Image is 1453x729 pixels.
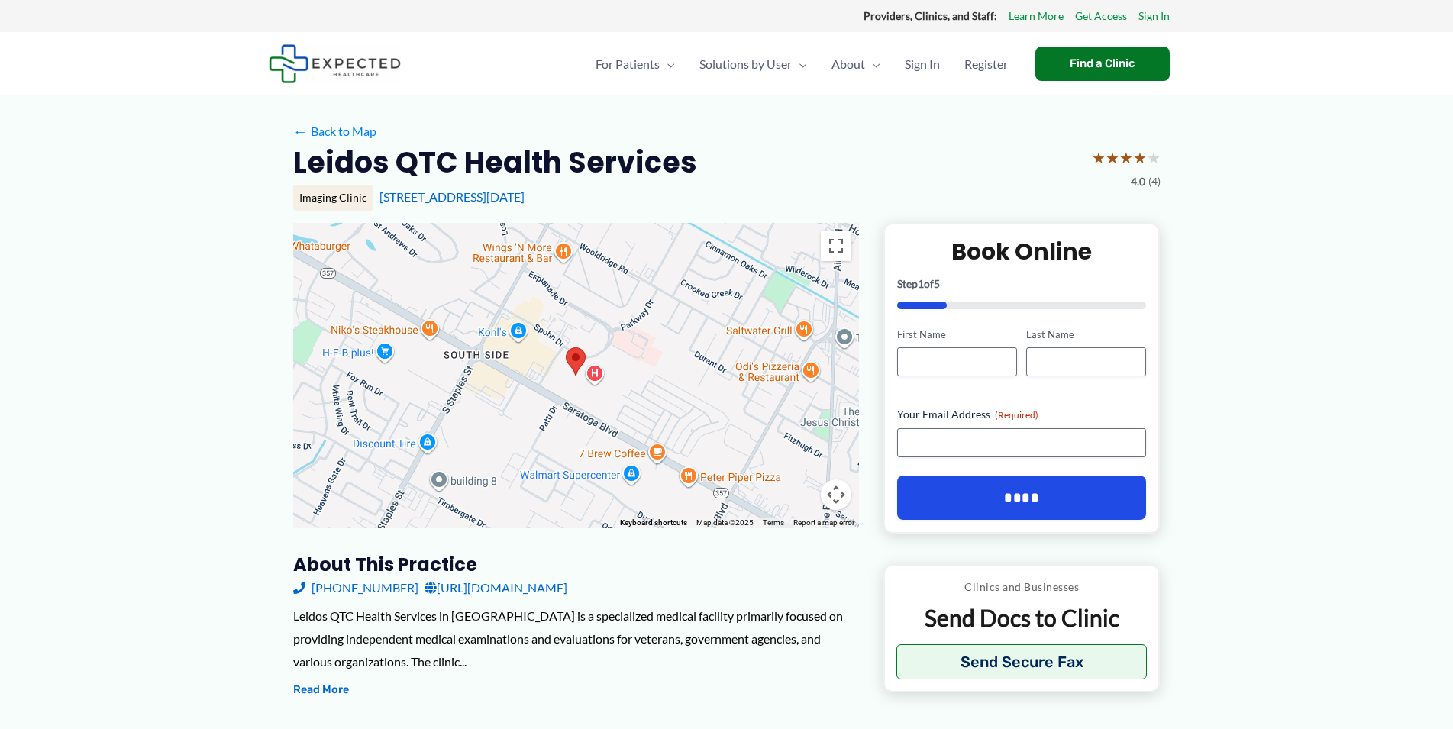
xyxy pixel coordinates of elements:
[379,189,525,204] a: [STREET_ADDRESS][DATE]
[1147,144,1161,172] span: ★
[897,237,1147,266] h2: Book Online
[893,37,952,91] a: Sign In
[864,9,997,22] strong: Providers, Clinics, and Staff:
[792,37,807,91] span: Menu Toggle
[293,144,697,181] h2: Leidos QTC Health Services
[699,37,792,91] span: Solutions by User
[1092,144,1106,172] span: ★
[995,409,1038,421] span: (Required)
[660,37,675,91] span: Menu Toggle
[896,603,1148,633] p: Send Docs to Clinic
[1009,6,1064,26] a: Learn More
[763,518,784,527] a: Terms (opens in new tab)
[1119,144,1133,172] span: ★
[896,644,1148,679] button: Send Secure Fax
[897,279,1147,289] p: Step of
[821,231,851,261] button: Toggle fullscreen view
[293,185,373,211] div: Imaging Clinic
[696,518,754,527] span: Map data ©2025
[897,327,1017,342] label: First Name
[297,508,347,528] a: Open this area in Google Maps (opens a new window)
[934,277,940,290] span: 5
[1026,327,1146,342] label: Last Name
[897,407,1147,422] label: Your Email Address
[293,605,859,673] div: Leidos QTC Health Services in [GEOGRAPHIC_DATA] is a specialized medical facility primarily focus...
[293,124,308,138] span: ←
[952,37,1020,91] a: Register
[596,37,660,91] span: For Patients
[821,479,851,510] button: Map camera controls
[865,37,880,91] span: Menu Toggle
[1035,47,1170,81] a: Find a Clinic
[1075,6,1127,26] a: Get Access
[793,518,854,527] a: Report a map error
[269,44,401,83] img: Expected Healthcare Logo - side, dark font, small
[831,37,865,91] span: About
[293,120,376,143] a: ←Back to Map
[1106,144,1119,172] span: ★
[918,277,924,290] span: 1
[964,37,1008,91] span: Register
[583,37,1020,91] nav: Primary Site Navigation
[425,576,567,599] a: [URL][DOMAIN_NAME]
[1133,144,1147,172] span: ★
[293,576,418,599] a: [PHONE_NUMBER]
[583,37,687,91] a: For PatientsMenu Toggle
[1148,172,1161,192] span: (4)
[297,508,347,528] img: Google
[896,577,1148,597] p: Clinics and Businesses
[1131,172,1145,192] span: 4.0
[819,37,893,91] a: AboutMenu Toggle
[293,553,859,576] h3: About this practice
[293,681,349,699] button: Read More
[687,37,819,91] a: Solutions by UserMenu Toggle
[620,518,687,528] button: Keyboard shortcuts
[905,37,940,91] span: Sign In
[1138,6,1170,26] a: Sign In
